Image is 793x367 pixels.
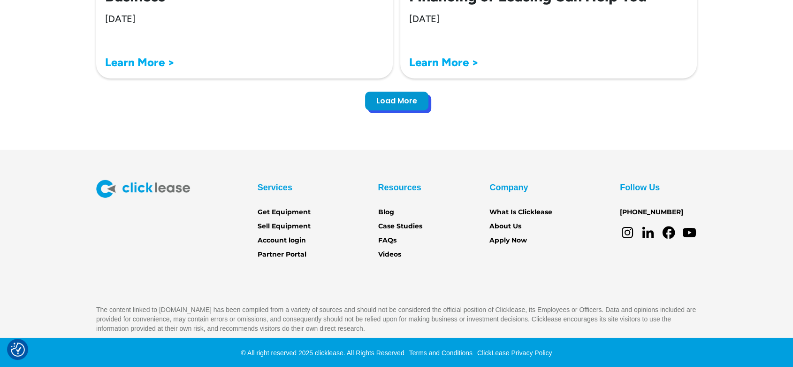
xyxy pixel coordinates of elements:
a: Sell Equipment [258,221,311,232]
a: Next Page [365,92,428,110]
a: Account login [258,235,306,246]
button: Consent Preferences [11,343,25,357]
img: Clicklease logo [96,180,190,198]
a: Case Studies [378,221,422,232]
a: About Us [489,221,521,232]
div: [DATE] [105,13,136,25]
a: [PHONE_NUMBER] [620,207,683,218]
div: Resources [378,180,421,195]
div: List [96,78,697,112]
a: Learn More > [409,55,479,69]
a: Learn More > [105,55,175,69]
a: FAQs [378,235,396,246]
div: © All right reserved 2025 clicklease. All Rights Reserved [241,348,404,358]
a: Get Equipment [258,207,311,218]
div: [DATE] [409,13,440,25]
div: Follow Us [620,180,660,195]
img: Revisit consent button [11,343,25,357]
a: Apply Now [489,235,527,246]
a: What Is Clicklease [489,207,552,218]
div: Services [258,180,292,195]
a: Terms and Conditions [407,349,473,357]
a: Videos [378,250,401,260]
a: Blog [378,207,394,218]
div: Load More [376,96,417,106]
a: Partner Portal [258,250,306,260]
p: The content linked to [DOMAIN_NAME] has been compiled from a variety of sources and should not be... [96,305,697,333]
div: Company [489,180,528,195]
a: ClickLease Privacy Policy [475,349,552,357]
